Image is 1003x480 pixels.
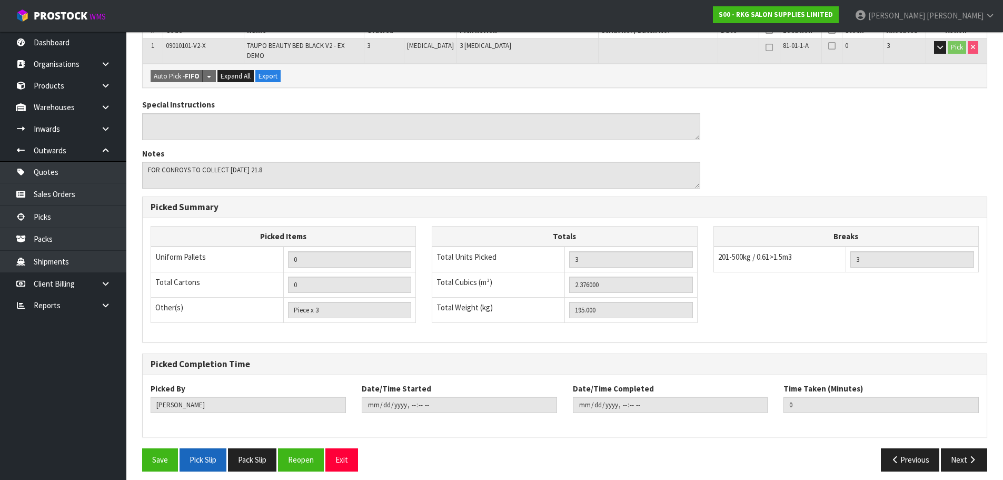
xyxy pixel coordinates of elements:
[432,298,565,323] td: Total Weight (kg)
[407,41,454,50] span: [MEDICAL_DATA]
[16,9,29,22] img: cube-alt.png
[151,359,979,369] h3: Picked Completion Time
[34,9,87,23] span: ProStock
[255,70,281,83] button: Export
[151,298,284,323] td: Other(s)
[941,448,987,471] button: Next
[90,12,106,22] small: WMS
[887,41,890,50] span: 3
[432,247,565,272] td: Total Units Picked
[783,41,809,50] span: 81-01-1-A
[217,70,254,83] button: Expand All
[151,41,154,50] span: 1
[573,383,654,394] label: Date/Time Completed
[948,41,966,54] button: Pick
[142,99,215,110] label: Special Instructions
[180,448,226,471] button: Pick Slip
[151,383,185,394] label: Picked By
[288,251,412,268] input: UNIFORM P LINES
[713,226,978,247] th: Breaks
[432,272,565,298] td: Total Cubics (m³)
[151,272,284,298] td: Total Cartons
[783,397,979,413] input: Time Taken
[288,277,412,293] input: OUTERS TOTAL = CTN
[432,226,697,247] th: Totals
[845,41,848,50] span: 0
[367,41,370,50] span: 3
[151,226,416,247] th: Picked Items
[868,11,925,21] span: [PERSON_NAME]
[151,202,979,212] h3: Picked Summary
[278,448,324,471] button: Reopen
[881,448,940,471] button: Previous
[713,6,839,23] a: S00 - RKG SALON SUPPLIES LIMITED
[325,448,358,471] button: Exit
[142,148,164,159] label: Notes
[460,41,511,50] span: 3 [MEDICAL_DATA]
[166,41,206,50] span: 09010101-V2-X
[783,383,863,394] label: Time Taken (Minutes)
[151,397,346,413] input: Picked By
[718,252,792,262] span: 201-500kg / 0.61>1.5m3
[228,448,276,471] button: Pack Slip
[151,70,203,83] button: Auto Pick -FIFO
[362,383,431,394] label: Date/Time Started
[142,448,178,471] button: Save
[719,10,833,19] strong: S00 - RKG SALON SUPPLIES LIMITED
[221,72,251,81] span: Expand All
[927,11,984,21] span: [PERSON_NAME]
[151,247,284,272] td: Uniform Pallets
[185,72,200,81] strong: FIFO
[247,41,345,60] span: TAUPO BEAUTY BED BLACK V2 - EX DEMO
